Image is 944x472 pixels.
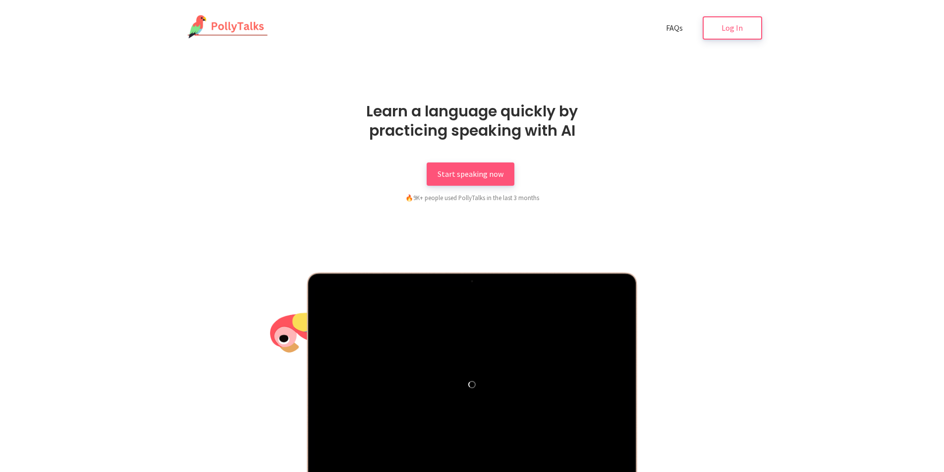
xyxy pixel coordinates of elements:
[655,16,694,40] a: FAQs
[703,16,762,40] a: Log In
[438,169,503,179] span: Start speaking now
[353,193,591,203] div: 9K+ people used PollyTalks in the last 3 months
[405,194,413,202] span: fire
[336,102,609,140] h1: Learn a language quickly by practicing speaking with AI
[722,23,743,33] span: Log In
[427,162,514,186] a: Start speaking now
[666,23,683,33] span: FAQs
[182,15,269,40] img: PollyTalks Logo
